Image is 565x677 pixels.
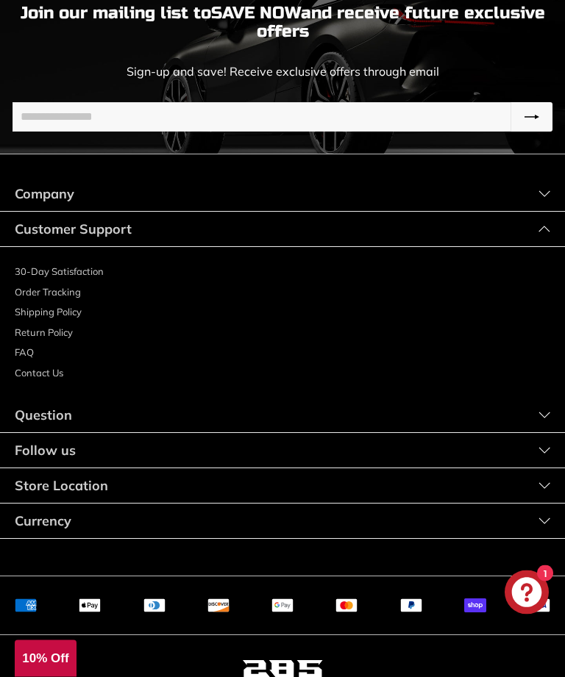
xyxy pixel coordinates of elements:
[79,599,101,613] img: apple_pay
[143,599,166,613] img: diners_club
[22,651,68,665] span: 10% Off
[13,63,552,81] p: Sign-up and save! Receive exclusive offers through email
[15,303,82,323] a: Shipping Policy
[15,323,73,344] a: Return Policy
[511,103,552,132] button: Subscribe
[211,4,301,24] strong: SAVE NOW
[15,283,81,304] a: Order Tracking
[271,599,294,613] img: google_pay
[464,599,486,613] img: shopify_pay
[15,343,34,364] a: FAQ
[13,4,552,41] p: Join our mailing list to and receive future exclusive offers
[15,364,63,384] a: Contact Us
[15,640,77,677] div: 10% Off
[15,599,37,613] img: american_express
[207,599,230,613] img: discover
[400,599,422,613] img: paypal
[335,599,358,613] img: master
[500,570,553,618] inbox-online-store-chat: Shopify online store chat
[15,262,104,283] a: 30-Day Satisfaction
